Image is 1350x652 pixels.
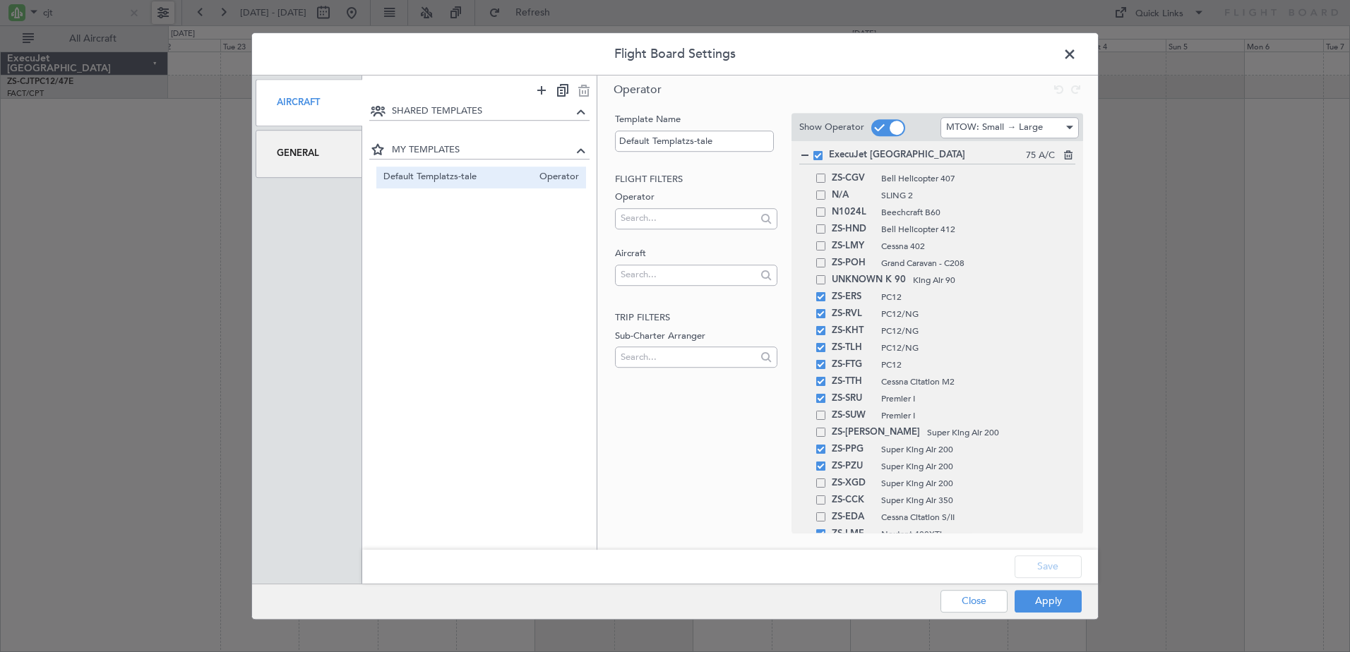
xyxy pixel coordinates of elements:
label: Template Name [615,113,777,127]
span: Grand Caravan - C208 [881,257,1075,270]
label: Show Operator [799,121,864,135]
span: Super King Air 200 [927,426,1075,439]
span: ZS-TLH [832,339,874,356]
span: Cessna Citation M2 [881,375,1075,388]
span: N/A [832,187,874,204]
span: Bell Helicopter 407 [881,172,1075,185]
span: PC12/NG [881,325,1075,337]
span: SLING 2 [881,189,1075,202]
span: PC12/NG [881,308,1075,320]
span: ZS-LMF [832,526,874,543]
button: Apply [1015,590,1082,612]
span: N1024L [832,204,874,221]
span: Premier I [881,409,1075,422]
span: ZS-CCK [832,492,874,509]
span: Default Templatzs-tale [383,170,533,185]
span: Operator [532,170,579,185]
span: UNKNOWN K 90 [832,272,906,289]
span: Beechcraft B60 [881,206,1075,219]
h2: Flight filters [615,173,777,187]
span: Super King Air 200 [881,477,1075,490]
span: ZS-PZU [832,458,874,475]
label: Operator [615,191,777,205]
span: ZS-XGD [832,475,874,492]
span: Super King Air 200 [881,460,1075,473]
span: ZS-HND [832,221,874,238]
input: Search... [621,346,755,368]
span: Super King Air 200 [881,443,1075,456]
span: PC12 [881,358,1075,371]
div: General [256,130,362,177]
span: Premier I [881,392,1075,405]
span: ZS-KHT [832,322,874,339]
span: PC12/NG [881,342,1075,354]
header: Flight Board Settings [252,33,1098,76]
input: Search... [621,264,755,285]
span: SHARED TEMPLATES [392,104,573,119]
input: Search... [621,207,755,229]
span: MTOW: Small → Large [946,121,1043,134]
span: Super King Air 350 [881,494,1075,507]
span: ZS-TTH [832,373,874,390]
div: Aircraft [256,79,362,126]
span: ZS-EDA [832,509,874,526]
label: Sub-Charter Arranger [615,330,777,344]
span: ZS-ERS [832,289,874,306]
span: ZS-RVL [832,306,874,322]
span: ZS-[PERSON_NAME] [832,424,920,441]
span: ZS-POH [832,255,874,272]
span: King Air 90 [913,274,1075,286]
span: ZS-FTG [832,356,874,373]
h2: Trip filters [615,311,777,325]
span: 75 A/C [1026,149,1055,163]
span: Cessna 402 [881,240,1075,253]
span: ZS-SUW [832,407,874,424]
span: ZS-CGV [832,170,874,187]
span: PC12 [881,291,1075,303]
span: ExecuJet [GEOGRAPHIC_DATA] [829,148,1026,162]
span: ZS-SRU [832,390,874,407]
span: Operator [614,82,662,97]
span: ZS-PPG [832,441,874,458]
span: ZS-LMY [832,238,874,255]
button: Close [940,590,1008,612]
span: Nextant 400XTi [881,528,1075,541]
span: Bell Helicopter 412 [881,223,1075,236]
span: MY TEMPLATES [392,143,573,157]
span: Cessna Citation S/II [881,511,1075,524]
label: Aircraft [615,247,777,261]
